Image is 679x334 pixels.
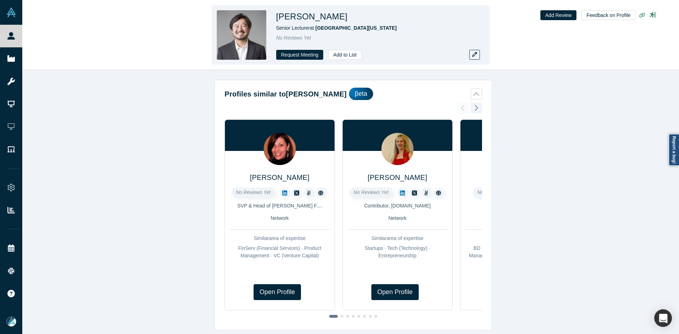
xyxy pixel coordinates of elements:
[276,50,324,60] button: Request Meeting
[348,215,447,222] div: Network
[668,134,679,166] a: Report a bug!
[540,10,577,20] button: Add Review
[6,7,16,17] img: Alchemist Vault Logo
[364,203,431,209] span: Contributor, [DOMAIN_NAME]
[225,89,347,99] h2: Profiles similar to [PERSON_NAME]
[230,235,330,242] div: Similar area of expertise
[315,25,397,31] a: [GEOGRAPHIC_DATA][US_STATE]
[225,88,482,100] button: Profiles similar to[PERSON_NAME]βeta
[276,35,311,41] span: No Reviews Yet
[217,10,266,60] img: Mike Lee's Profile Image
[354,189,389,195] span: No Reviews Yet
[349,88,373,100] div: βeta
[381,133,413,165] img: Rebecca Fannin's Profile Image
[465,235,565,242] div: Similar area of expertise
[371,284,419,300] a: Open Profile
[328,50,361,60] button: Add to List
[230,215,330,222] div: Network
[276,25,397,31] span: Senior Lecturer at
[263,133,296,165] img: Laurie Lumenti Garty's Profile Image
[276,10,348,23] h1: [PERSON_NAME]
[465,215,565,222] div: Network
[581,10,636,20] button: Feedback on Profile
[236,189,271,195] span: No Reviews Yet
[250,174,309,181] a: [PERSON_NAME]
[365,245,430,258] span: Startups · Tech (Technology) · Entrepreneurship
[237,203,365,209] span: SVP & Head of [PERSON_NAME] Fargo Startup Services
[477,189,512,195] span: No Reviews Yet
[368,174,427,181] a: [PERSON_NAME]
[6,317,16,327] img: Mia Scott's Account
[238,245,321,258] span: FinServ (Financial Services) · Product Management · VC (Venture Capital)
[254,284,301,300] a: Open Profile
[469,245,561,266] span: BD (Business Development) · Product Management · Entertainment · Animation · Game Development
[348,235,447,242] div: Similar area of expertise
